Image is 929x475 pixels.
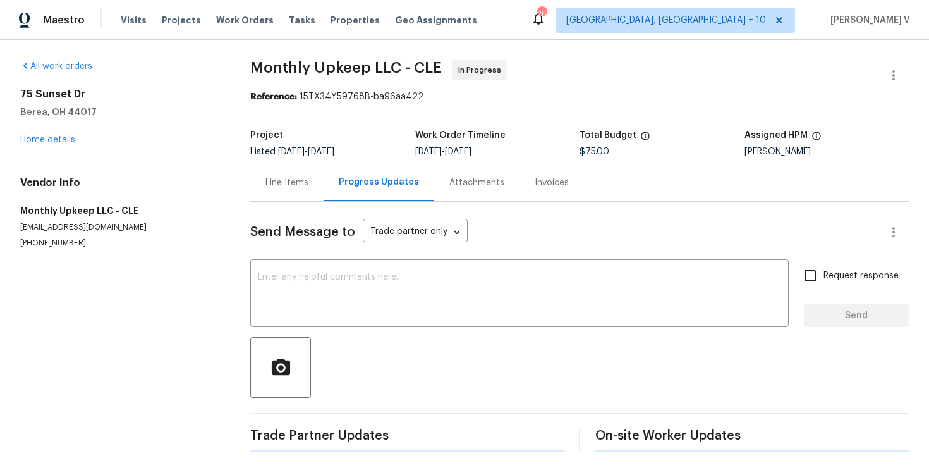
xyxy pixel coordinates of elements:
[250,226,355,238] span: Send Message to
[595,429,909,442] span: On-site Worker Updates
[331,14,380,27] span: Properties
[289,16,315,25] span: Tasks
[395,14,477,27] span: Geo Assignments
[535,176,569,189] div: Invoices
[580,147,609,156] span: $75.00
[458,64,506,77] span: In Progress
[566,14,766,27] span: [GEOGRAPHIC_DATA], [GEOGRAPHIC_DATA] + 10
[20,88,220,101] h2: 75 Sunset Dr
[415,131,506,140] h5: Work Order Timeline
[43,14,85,27] span: Maestro
[250,60,442,75] span: Monthly Upkeep LLC - CLE
[823,269,899,283] span: Request response
[20,204,220,217] h5: Monthly Upkeep LLC - CLE
[20,135,75,144] a: Home details
[415,147,442,156] span: [DATE]
[20,176,220,189] h4: Vendor Info
[811,131,822,147] span: The hpm assigned to this work order.
[744,147,909,156] div: [PERSON_NAME]
[265,176,308,189] div: Line Items
[250,147,334,156] span: Listed
[162,14,201,27] span: Projects
[250,90,909,103] div: 15TX34Y59768B-ba96aa422
[537,8,546,20] div: 268
[250,131,283,140] h5: Project
[20,238,220,249] p: [PHONE_NUMBER]
[580,131,636,140] h5: Total Budget
[278,147,334,156] span: -
[308,147,334,156] span: [DATE]
[445,147,471,156] span: [DATE]
[363,222,468,243] div: Trade partner only
[640,131,650,147] span: The total cost of line items that have been proposed by Opendoor. This sum includes line items th...
[20,106,220,118] h5: Berea, OH 44017
[415,147,471,156] span: -
[20,62,92,71] a: All work orders
[744,131,808,140] h5: Assigned HPM
[216,14,274,27] span: Work Orders
[20,222,220,233] p: [EMAIL_ADDRESS][DOMAIN_NAME]
[449,176,504,189] div: Attachments
[121,14,147,27] span: Visits
[250,429,564,442] span: Trade Partner Updates
[250,92,297,101] b: Reference:
[825,14,910,27] span: [PERSON_NAME] V
[339,176,419,188] div: Progress Updates
[278,147,305,156] span: [DATE]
